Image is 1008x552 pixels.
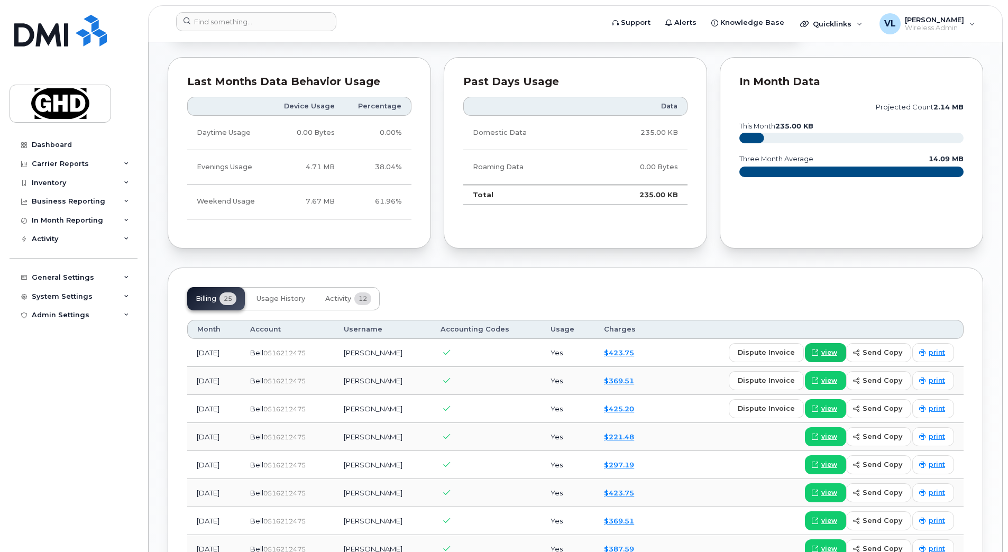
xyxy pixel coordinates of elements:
button: send copy [846,455,911,474]
a: Support [604,12,658,33]
a: $369.51 [604,376,634,385]
td: [DATE] [187,339,241,367]
span: view [821,376,837,385]
td: Total [463,185,589,205]
div: Vinh Le [872,13,983,34]
button: dispute invoice [729,343,804,362]
span: Bell [250,348,263,357]
a: $423.75 [604,348,634,357]
a: Knowledge Base [704,12,792,33]
span: view [821,516,837,526]
a: view [805,371,846,390]
tspan: 2.14 MB [933,103,964,111]
a: $369.51 [604,517,634,525]
td: [PERSON_NAME] [334,339,432,367]
td: Yes [541,339,594,367]
a: $425.20 [604,404,634,413]
span: view [821,460,837,470]
button: send copy [846,427,911,446]
span: 0516212475 [263,489,306,497]
a: print [912,511,954,530]
button: send copy [846,483,911,502]
a: view [805,399,846,418]
button: send copy [846,371,911,390]
th: Charges [594,320,658,339]
td: [DATE] [187,451,241,479]
span: 0516212475 [263,405,306,413]
td: [PERSON_NAME] [334,479,432,507]
span: send copy [863,431,902,441]
span: 0516212475 [263,349,306,357]
th: Accounting Codes [431,320,541,339]
td: [PERSON_NAME] [334,395,432,423]
th: Account [241,320,334,339]
tr: Weekdays from 6:00pm to 8:00am [187,150,411,185]
span: send copy [863,516,902,526]
iframe: Messenger Launcher [962,506,1000,544]
th: Month [187,320,241,339]
tr: Friday from 6:00pm to Monday 8:00am [187,185,411,219]
a: view [805,483,846,502]
span: VL [884,17,896,30]
span: send copy [863,459,902,470]
td: Roaming Data [463,150,589,185]
td: [DATE] [187,423,241,451]
th: Percentage [344,97,411,116]
span: dispute invoice [738,375,795,385]
td: Yes [541,423,594,451]
button: dispute invoice [729,399,804,418]
td: Evenings Usage [187,150,270,185]
a: $221.48 [604,433,634,441]
span: 0516212475 [263,461,306,469]
a: view [805,511,846,530]
td: [DATE] [187,507,241,535]
span: Quicklinks [813,20,851,28]
td: Weekend Usage [187,185,270,219]
td: [DATE] [187,367,241,395]
th: Username [334,320,432,339]
div: Past Days Usage [463,77,688,87]
a: Alerts [658,12,704,33]
span: Alerts [674,17,697,28]
td: 0.00 Bytes [270,116,344,150]
span: Bell [250,461,263,469]
a: view [805,343,846,362]
a: print [912,483,954,502]
text: projected count [876,103,964,111]
text: three month average [739,155,813,163]
span: view [821,404,837,413]
span: 0516212475 [263,377,306,385]
a: $297.19 [604,461,634,469]
span: send copy [863,487,902,498]
td: [PERSON_NAME] [334,507,432,535]
td: [PERSON_NAME] [334,451,432,479]
a: print [912,427,954,446]
td: 235.00 KB [589,185,688,205]
span: Bell [250,489,263,497]
span: send copy [863,403,902,413]
span: Wireless Admin [905,24,964,32]
span: Bell [250,404,263,413]
div: Quicklinks [793,13,870,34]
td: [DATE] [187,395,241,423]
td: 38.04% [344,150,411,185]
td: [PERSON_NAME] [334,367,432,395]
td: Yes [541,451,594,479]
a: view [805,427,846,446]
span: Bell [250,433,263,441]
td: 7.67 MB [270,185,344,219]
span: 12 [354,292,371,305]
a: print [912,399,954,418]
input: Find something... [176,12,336,31]
span: dispute invoice [738,403,795,413]
div: Last Months Data Behavior Usage [187,77,411,87]
button: dispute invoice [729,371,804,390]
button: send copy [846,511,911,530]
span: 0516212475 [263,433,306,441]
span: print [929,488,945,498]
td: Yes [541,395,594,423]
span: view [821,432,837,441]
button: send copy [846,399,911,418]
span: Support [621,17,650,28]
th: Device Usage [270,97,344,116]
